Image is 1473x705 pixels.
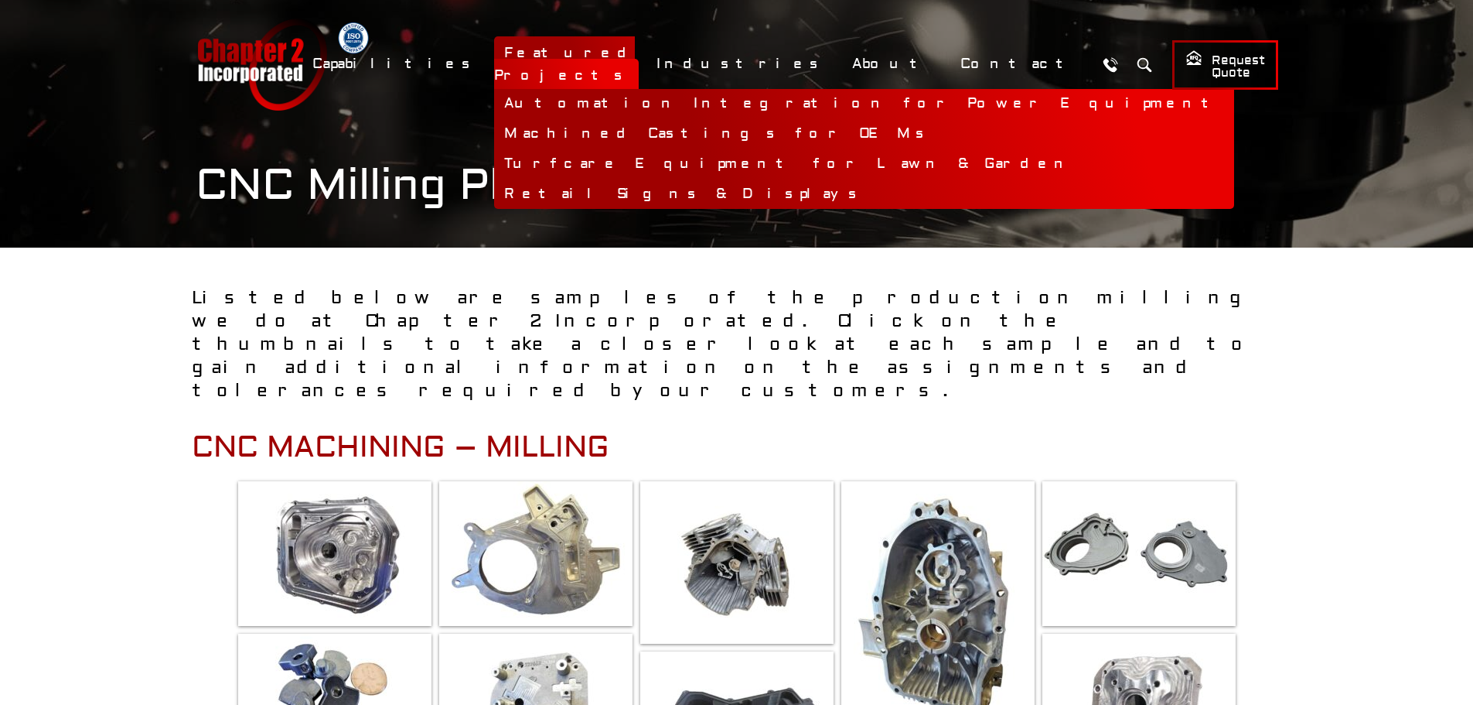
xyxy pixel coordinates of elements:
[494,180,1234,210] a: Retail Signs & Displays
[1042,481,1236,626] img: 3541655910.jpg
[192,286,1282,402] p: Listed below are samples of the production milling we do at Chapter 2 Incorporated. Click on the ...
[494,149,1234,180] a: Turfcare Equipment for Lawn & Garden
[439,481,633,626] img: 2798220774.jpg
[192,430,1282,466] h2: CNC Machining – Milling
[238,481,431,626] img: 2766671208.jpg
[1130,50,1159,79] button: Search
[196,159,1278,211] h1: CNC Milling Photo Gallery
[842,47,943,80] a: About
[646,47,834,80] a: Industries
[1172,40,1278,90] a: Request Quote
[1185,50,1265,81] span: Request Quote
[494,36,639,92] a: Featured Projects
[640,481,834,644] img: 832936591.jpg
[494,119,1234,149] a: Machined Castings for OEMs
[302,47,486,80] a: Capabilities
[494,89,1234,119] a: Automation Integration for Power Equipment
[1096,50,1125,79] a: Call Us
[196,19,327,111] a: Chapter 2 Incorporated
[950,47,1089,80] a: Contact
